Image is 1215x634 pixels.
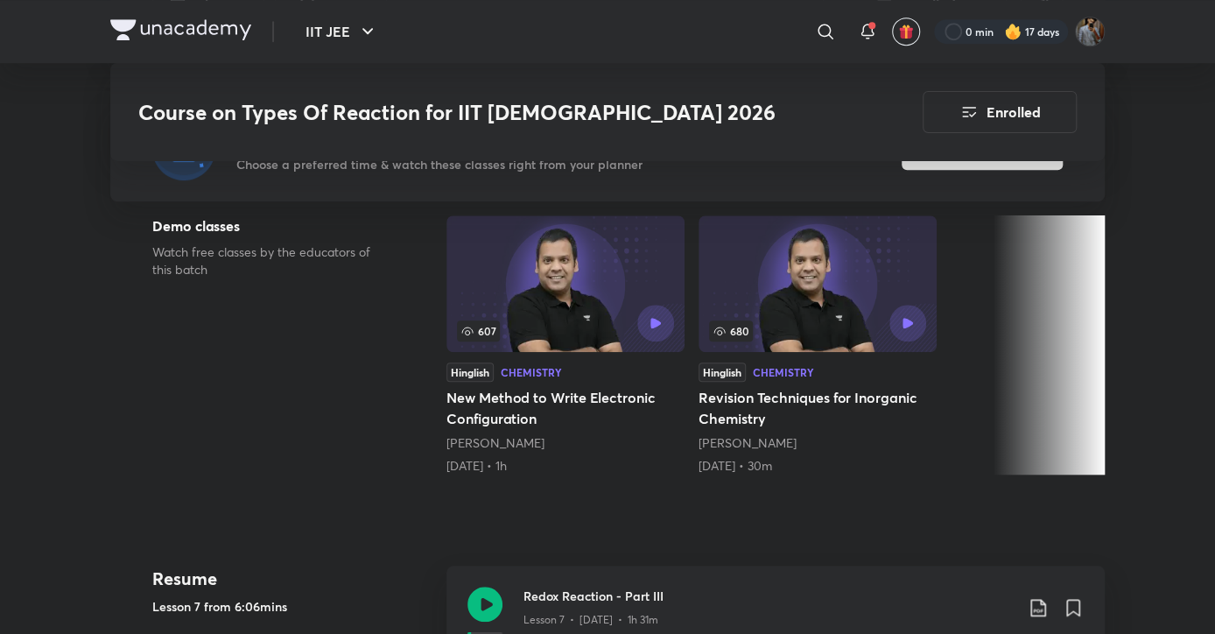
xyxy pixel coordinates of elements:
div: Hinglish [446,363,494,382]
h3: Redox Reaction - Part III [523,587,1014,605]
h5: Lesson 7 from 6:06mins [152,597,432,616]
span: 680 [709,321,753,342]
a: [PERSON_NAME] [699,434,797,451]
h5: Demo classes [152,215,390,236]
h5: Revision Techniques for Inorganic Chemistry [699,387,937,429]
div: 12th Jun • 1h [446,457,685,475]
img: avatar [898,24,914,39]
div: Chemistry [501,367,562,377]
button: Enrolled [923,91,1077,133]
img: Company Logo [110,19,251,40]
div: Chemistry [753,367,814,377]
span: 607 [457,321,500,342]
a: [PERSON_NAME] [446,434,544,451]
p: Lesson 7 • [DATE] • 1h 31m [523,612,658,628]
p: Choose a preferred time & watch these classes right from your planner [236,155,643,173]
p: Watch free classes by the educators of this batch [152,243,390,278]
a: New Method to Write Electronic Configuration [446,215,685,475]
img: streak [1004,23,1022,40]
div: Piyush Maheshwari [699,434,937,452]
img: Shivam Munot [1075,17,1105,46]
button: IIT JEE [295,14,389,49]
h3: Course on Types Of Reaction for IIT [DEMOGRAPHIC_DATA] 2026 [138,100,824,125]
a: Revision Techniques for Inorganic Chemistry [699,215,937,475]
div: Piyush Maheshwari [446,434,685,452]
div: 19th Jun • 30m [699,457,937,475]
div: Hinglish [699,363,746,382]
a: 680HinglishChemistryRevision Techniques for Inorganic Chemistry[PERSON_NAME][DATE] • 30m [699,215,937,475]
a: Company Logo [110,19,251,45]
button: avatar [892,18,920,46]
h4: Resume [152,566,432,592]
a: 607HinglishChemistryNew Method to Write Electronic Configuration[PERSON_NAME][DATE] • 1h [446,215,685,475]
h5: New Method to Write Electronic Configuration [446,387,685,429]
